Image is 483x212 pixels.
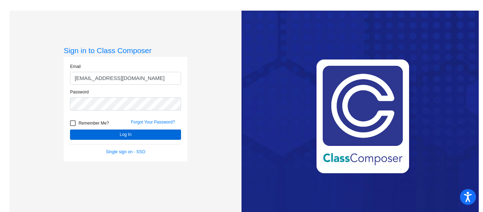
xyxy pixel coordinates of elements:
label: Password [70,89,89,95]
span: Remember Me? [78,119,109,127]
h3: Sign in to Class Composer [64,46,187,55]
a: Forgot Your Password? [131,120,175,125]
a: Single sign on - SSO [106,149,145,154]
label: Email [70,63,81,70]
button: Log In [70,130,181,140]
